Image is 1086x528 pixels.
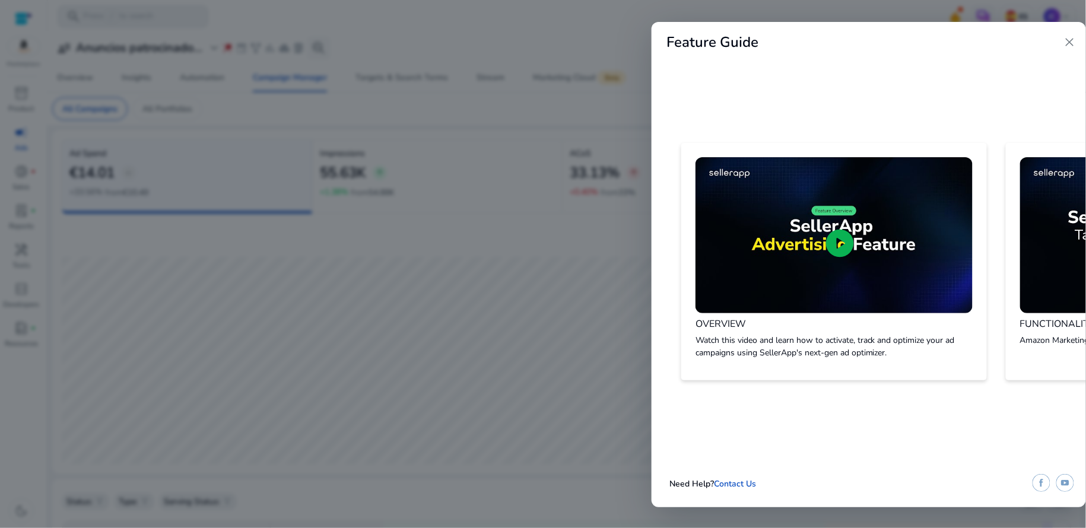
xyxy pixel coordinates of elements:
h4: OVERVIEW [696,319,973,330]
h2: Feature Guide [666,34,758,51]
span: close [1063,35,1077,49]
h5: Need Help? [669,479,756,489]
p: Watch this video and learn how to activate, track and optimize your ad campaigns using SellerApp'... [696,334,973,359]
a: Contact Us [714,478,756,489]
img: sddefault.jpg [696,157,973,313]
span: play_circle [824,227,857,260]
